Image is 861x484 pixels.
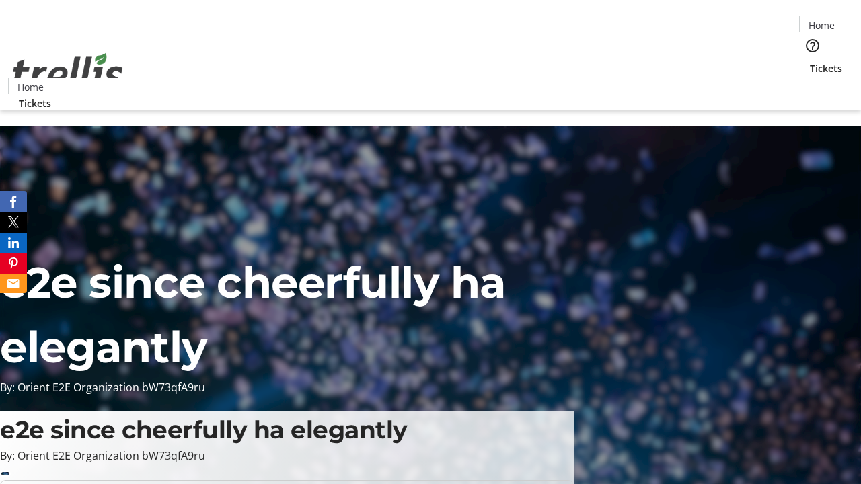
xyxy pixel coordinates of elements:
[799,75,826,102] button: Cart
[810,61,842,75] span: Tickets
[19,96,51,110] span: Tickets
[8,96,62,110] a: Tickets
[800,18,843,32] a: Home
[8,38,128,106] img: Orient E2E Organization bW73qfA9ru's Logo
[9,80,52,94] a: Home
[799,61,853,75] a: Tickets
[17,80,44,94] span: Home
[799,32,826,59] button: Help
[809,18,835,32] span: Home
